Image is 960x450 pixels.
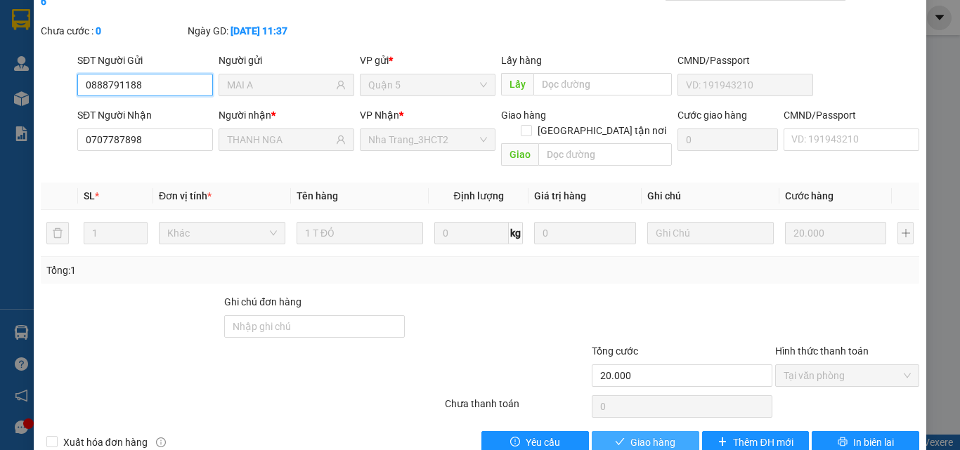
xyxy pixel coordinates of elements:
div: Người nhận [219,107,354,123]
input: VD: 191943210 [677,74,813,96]
input: Tên người gửi [227,77,333,93]
span: Yêu cầu [526,435,560,450]
span: user [336,80,346,90]
label: Ghi chú đơn hàng [224,296,301,307]
input: Dọc đường [533,73,672,95]
span: Tên hàng [297,190,338,201]
span: user [336,135,346,145]
span: VP Nhận [360,110,399,121]
span: Đơn vị tính [159,190,212,201]
span: Cước hàng [785,190,833,201]
span: Xuất hóa đơn hàng [58,435,153,450]
b: [DATE] 11:37 [231,25,287,37]
label: Cước giao hàng [677,110,747,121]
b: [DOMAIN_NAME] [118,53,193,65]
span: [GEOGRAPHIC_DATA] tận nơi [532,123,672,138]
div: Người gửi [219,53,354,68]
div: SĐT Người Nhận [77,107,213,123]
input: Dọc đường [538,143,672,166]
button: delete [46,222,69,244]
div: Chưa thanh toán [443,396,590,421]
span: plus [718,437,727,448]
span: Lấy [501,73,533,95]
div: SĐT Người Gửi [77,53,213,68]
span: Tổng cước [592,345,638,357]
li: (c) 2017 [118,67,193,84]
span: check [615,437,625,448]
span: Khác [167,223,277,244]
input: 0 [534,222,635,244]
div: Ngày GD: [188,23,332,39]
span: Quận 5 [368,74,487,95]
span: Giao [501,143,538,166]
span: In biên lai [853,435,894,450]
label: Hình thức thanh toán [775,345,869,357]
span: SL [84,190,95,201]
input: VD: Bàn, Ghế [297,222,423,244]
span: Giao hàng [630,435,675,450]
input: Ghi Chú [647,222,774,244]
img: logo.jpg [153,18,186,51]
b: Phương Nam Express [18,91,77,181]
div: Tổng: 1 [46,263,372,278]
input: 0 [785,222,886,244]
b: Gửi khách hàng [86,20,139,86]
button: plus [897,222,914,244]
div: Chưa cước : [41,23,185,39]
div: CMND/Passport [784,107,919,123]
div: VP gửi [360,53,495,68]
span: exclamation-circle [510,437,520,448]
th: Ghi chú [642,183,779,210]
input: Cước giao hàng [677,128,778,151]
span: Lấy hàng [501,55,542,66]
b: 0 [96,25,101,37]
span: Giao hàng [501,110,546,121]
span: info-circle [156,437,166,447]
span: Nha Trang_3HCT2 [368,129,487,150]
input: Ghi chú đơn hàng [224,315,405,338]
span: printer [838,437,848,448]
input: Tên người nhận [227,132,333,147]
span: Giá trị hàng [534,190,586,201]
span: kg [509,222,523,244]
span: Thêm ĐH mới [733,435,793,450]
div: CMND/Passport [677,53,813,68]
span: Tại văn phòng [784,365,911,386]
span: Định lượng [453,190,503,201]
